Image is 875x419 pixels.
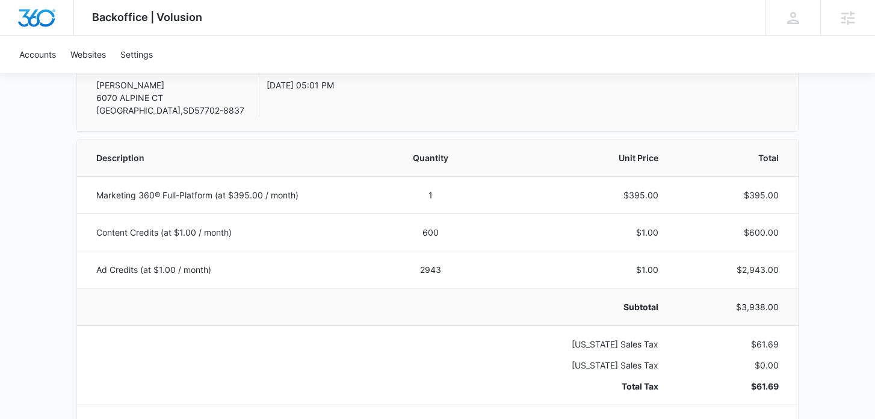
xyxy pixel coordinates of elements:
span: Backoffice | Volusion [92,11,202,23]
p: Content Credits (at $1.00 / month) [96,226,363,239]
a: Websites [63,36,113,73]
p: [US_STATE] Sales Tax [498,359,658,372]
span: Quantity [392,151,469,164]
p: $0.00 [687,359,779,372]
p: Subtotal [498,301,658,313]
p: Ad Credits (at $1.00 / month) [96,263,363,276]
span: Unit Price [498,151,658,164]
p: $3,938.00 [687,301,779,313]
span: Description [96,151,363,164]
p: $61.69 [687,338,779,350]
p: $1.00 [498,263,658,276]
p: Marketing 360® Full-Platform (at $395.00 / month) [96,189,363,201]
span: Total [687,151,779,164]
p: $1.00 [498,226,658,239]
p: [US_STATE] Sales Tax [498,338,658,350]
td: 1 [378,176,483,213]
p: $395.00 [498,189,658,201]
p: [PERSON_NAME] 6070 ALPINE CT [GEOGRAPHIC_DATA] , SD 57702-8837 [96,79,244,117]
a: Settings [113,36,160,73]
p: $61.69 [687,380,779,393]
p: $2,943.00 [687,263,779,276]
p: $395.00 [687,189,779,201]
td: 2943 [378,251,483,288]
a: Accounts [12,36,63,73]
p: [DATE] 05:01 PM [267,79,334,91]
p: Total Tax [498,380,658,393]
td: 600 [378,213,483,251]
p: $600.00 [687,226,779,239]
